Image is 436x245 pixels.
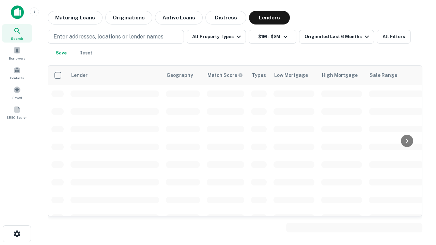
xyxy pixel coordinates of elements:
button: Originations [105,11,152,24]
button: Maturing Loans [48,11,103,24]
a: Borrowers [2,44,32,62]
a: Saved [2,83,32,102]
button: Reset [75,46,97,60]
a: Contacts [2,64,32,82]
th: Capitalize uses an advanced AI algorithm to match your search with the best lender. The match sco... [203,66,248,85]
th: High Mortgage [318,66,365,85]
span: Saved [12,95,22,100]
div: Low Mortgage [274,71,308,79]
span: SREO Search [6,115,28,120]
button: Distress [205,11,246,24]
th: Sale Range [365,66,427,85]
span: Borrowers [9,55,25,61]
button: Enter addresses, locations or lender names [48,30,184,44]
button: Save your search to get updates of matches that match your search criteria. [50,46,72,60]
button: $1M - $2M [249,30,296,44]
th: Lender [67,66,162,85]
span: Search [11,36,23,41]
th: Low Mortgage [270,66,318,85]
h6: Match Score [207,71,242,79]
div: High Mortgage [322,71,358,79]
p: Enter addresses, locations or lender names [53,33,163,41]
button: Lenders [249,11,290,24]
div: Originated Last 6 Months [305,33,371,41]
th: Geography [162,66,203,85]
div: Lender [71,71,88,79]
button: All Property Types [187,30,246,44]
th: Types [248,66,270,85]
button: Originated Last 6 Months [299,30,374,44]
span: Contacts [10,75,24,81]
button: Active Loans [155,11,203,24]
div: Types [252,71,266,79]
div: Sale Range [370,71,397,79]
a: SREO Search [2,103,32,121]
iframe: Chat Widget [402,191,436,223]
img: capitalize-icon.png [11,5,24,19]
div: Geography [167,71,193,79]
a: Search [2,24,32,43]
div: Capitalize uses an advanced AI algorithm to match your search with the best lender. The match sco... [207,71,243,79]
button: All Filters [377,30,411,44]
